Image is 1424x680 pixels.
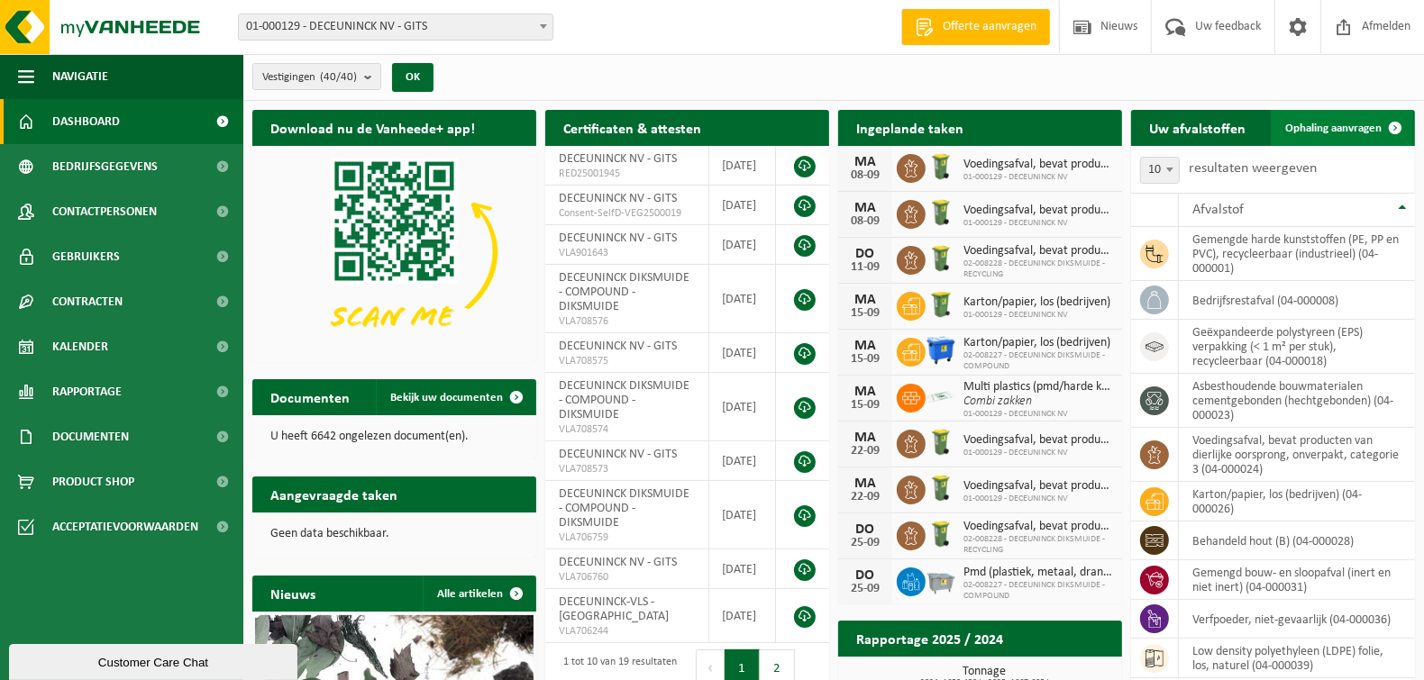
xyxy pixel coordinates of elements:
[559,271,689,313] span: DECEUNINCK DIKSMUIDE - COMPOUND - DIKSMUIDE
[963,494,1113,504] span: 01-000129 - DECEUNINCK NV
[963,566,1113,580] span: Pmd (plastiek, metaal, drankkartons) (bedrijven)
[709,481,776,549] td: [DATE]
[52,459,134,504] span: Product Shop
[847,537,883,549] div: 25-09
[926,381,956,412] img: LP-SK-00500-LPE-16
[838,621,1021,656] h2: Rapportage 2025 / 2024
[847,476,883,491] div: MA
[963,336,1113,350] span: Karton/papier, los (bedrijven)
[52,369,122,414] span: Rapportage
[847,445,883,458] div: 22-09
[847,491,883,503] div: 22-09
[926,519,956,549] img: WB-0140-HPE-GN-50
[963,380,1113,394] span: Multi plastics (pmd/harde kunststoffen/spanbanden/eps/folie naturel/folie gemeng...
[926,197,956,228] img: WB-0140-HPE-GN-50
[52,99,120,144] span: Dashboard
[963,394,1032,408] i: Combi zakken
[847,307,883,320] div: 15-09
[559,231,677,245] span: DECEUNINCK NV - GITS
[709,589,776,643] td: [DATE]
[709,265,776,333] td: [DATE]
[926,289,956,320] img: WB-0240-HPE-GN-50
[926,473,956,503] img: WB-0140-HPE-GN-50
[559,487,689,530] span: DECEUNINCK DIKSMUIDE - COMPOUND - DIKSMUIDE
[559,379,689,422] span: DECEUNINCK DIKSMUIDE - COMPOUND - DIKSMUIDE
[847,353,883,366] div: 15-09
[1179,639,1415,678] td: low density polyethyleen (LDPE) folie, los, naturel (04-000039)
[559,354,695,368] span: VLA708575
[963,520,1113,534] span: Voedingsafval, bevat producten van dierlijke oorsprong, onverpakt, categorie 3
[1179,560,1415,600] td: gemengd bouw- en sloopafval (inert en niet inert) (04-000031)
[1179,227,1415,281] td: gemengde harde kunststoffen (PE, PP en PVC), recycleerbaar (industrieel) (04-000001)
[52,234,120,279] span: Gebruikers
[52,414,129,459] span: Documenten
[559,462,695,476] span: VLA708573
[1179,521,1415,560] td: behandeld hout (B) (04-000028)
[963,218,1113,229] span: 01-000129 - DECEUNINCK NV
[1179,428,1415,482] td: voedingsafval, bevat producten van dierlijke oorsprong, onverpakt, categorie 3 (04-000024)
[238,14,553,41] span: 01-000129 - DECEUNINCK NV - GITS
[559,595,669,623] span: DECEUNINCK-VLS - [GEOGRAPHIC_DATA]
[1189,161,1317,176] label: resultaten weergeven
[270,528,518,540] p: Geen data beschikbaar.
[559,422,695,437] span: VLA708574
[963,350,1113,372] span: 02-008227 - DECEUNINCK DIKSMUIDE - COMPOUND
[847,431,883,445] div: MA
[52,144,158,189] span: Bedrijfsgegevens
[709,225,776,265] td: [DATE]
[559,556,677,569] span: DECEUNINCK NV - GITS
[963,534,1113,556] span: 02-008228 - DECEUNINCK DIKSMUIDE - RECYCLING
[1285,122,1382,134] span: Ophaling aanvragen
[252,110,493,145] h2: Download nu de Vanheede+ app!
[262,64,357,91] span: Vestigingen
[963,479,1113,494] span: Voedingsafval, bevat producten van dierlijke oorsprong, onverpakt, categorie 3
[1179,320,1415,374] td: geëxpandeerde polystyreen (EPS) verpakking (< 1 m² per stuk), recycleerbaar (04-000018)
[52,279,123,324] span: Contracten
[963,310,1110,321] span: 01-000129 - DECEUNINCK NV
[963,580,1113,602] span: 02-008227 - DECEUNINCK DIKSMUIDE - COMPOUND
[938,18,1041,36] span: Offerte aanvragen
[838,110,981,145] h2: Ingeplande taken
[392,63,434,92] button: OK
[847,522,883,537] div: DO
[252,63,381,90] button: Vestigingen(40/40)
[847,568,883,583] div: DO
[709,549,776,589] td: [DATE]
[559,246,695,260] span: VLA901643
[376,379,534,415] a: Bekijk uw documenten
[559,192,677,205] span: DECEUNINCK NV - GITS
[963,433,1113,448] span: Voedingsafval, bevat producten van dierlijke oorsprong, onverpakt, categorie 3
[559,448,677,461] span: DECEUNINCK NV - GITS
[52,324,108,369] span: Kalender
[239,14,552,40] span: 01-000129 - DECEUNINCK NV - GITS
[709,186,776,225] td: [DATE]
[9,640,301,680] iframe: chat widget
[559,340,677,353] span: DECEUNINCK NV - GITS
[252,476,415,512] h2: Aangevraagde taken
[709,441,776,481] td: [DATE]
[390,392,503,403] span: Bekijk uw documenten
[559,167,695,181] span: RED25001945
[1140,157,1180,184] span: 10
[847,583,883,595] div: 25-09
[1179,374,1415,428] td: asbesthoudende bouwmaterialen cementgebonden (hechtgebonden) (04-000023)
[252,146,536,358] img: Download de VHEPlus App
[1192,203,1244,217] span: Afvalstof
[52,54,108,99] span: Navigatie
[709,373,776,441] td: [DATE]
[559,530,695,545] span: VLA706759
[1179,600,1415,639] td: verfpoeder, niet-gevaarlijk (04-000036)
[52,504,198,549] span: Acceptatievoorwaarden
[320,71,357,83] count: (40/40)
[1141,158,1179,183] span: 10
[847,169,883,182] div: 08-09
[847,339,883,353] div: MA
[1131,110,1264,145] h2: Uw afvalstoffen
[847,201,883,215] div: MA
[847,247,883,261] div: DO
[270,431,518,443] p: U heeft 6642 ongelezen document(en).
[559,206,695,221] span: Consent-SelfD-VEG2500019
[52,189,157,234] span: Contactpersonen
[252,576,333,611] h2: Nieuws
